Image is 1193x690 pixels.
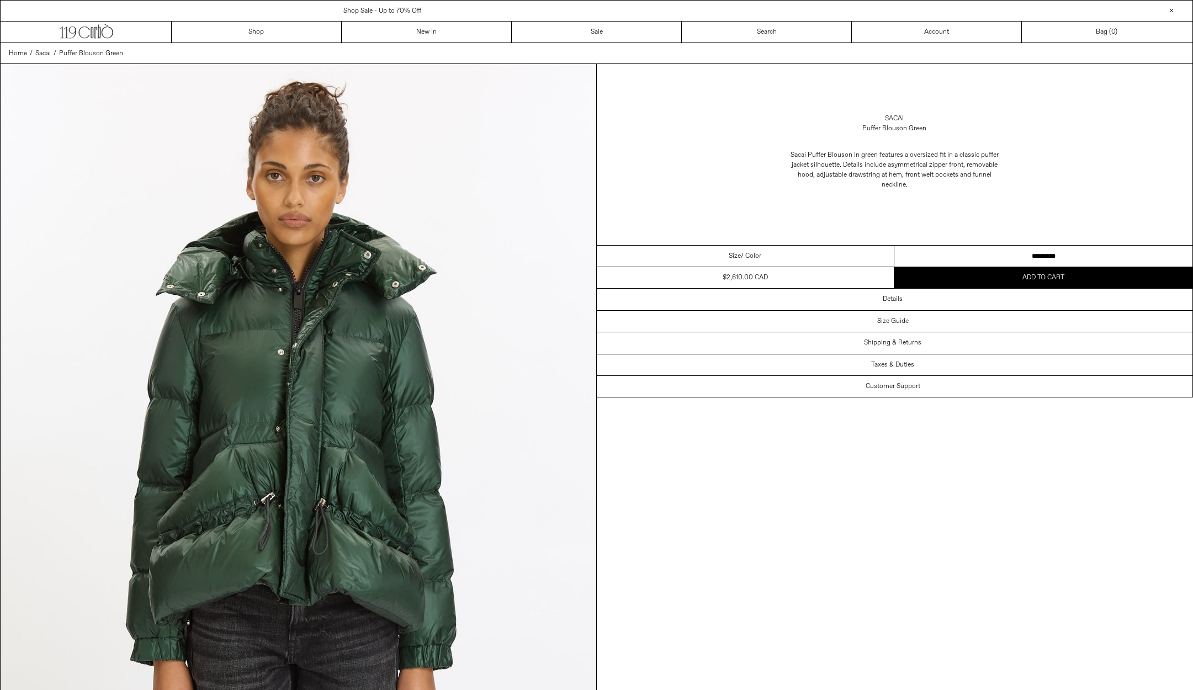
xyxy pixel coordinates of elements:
[1022,273,1064,282] span: Add to cart
[871,361,914,369] h3: Taxes & Duties
[35,49,51,59] a: Sacai
[741,251,761,261] span: / Color
[1111,27,1117,37] span: )
[54,49,56,59] span: /
[342,22,512,43] a: New In
[864,339,921,347] h3: Shipping & Returns
[1022,22,1192,43] a: Bag ()
[866,383,920,390] h3: Customer Support
[682,22,852,43] a: Search
[729,251,741,261] span: Size
[343,7,421,15] a: Shop Sale - Up to 70% Off
[172,22,342,43] a: Shop
[512,22,682,43] a: Sale
[1111,28,1115,36] span: 0
[883,295,903,303] h3: Details
[877,317,909,325] h3: Size Guide
[784,145,1005,195] p: Sacai Puffer Blouson in green features a oversized fit in a classic puffer jacket silhouette. Det...
[59,49,123,59] a: Puffer Blouson Green
[9,49,27,58] span: Home
[30,49,33,59] span: /
[59,49,123,58] span: Puffer Blouson Green
[9,49,27,59] a: Home
[885,114,904,124] a: Sacai
[35,49,51,58] span: Sacai
[852,22,1022,43] a: Account
[723,273,768,283] div: $2,610.00 CAD
[894,267,1192,288] button: Add to cart
[862,124,926,134] div: Puffer Blouson Green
